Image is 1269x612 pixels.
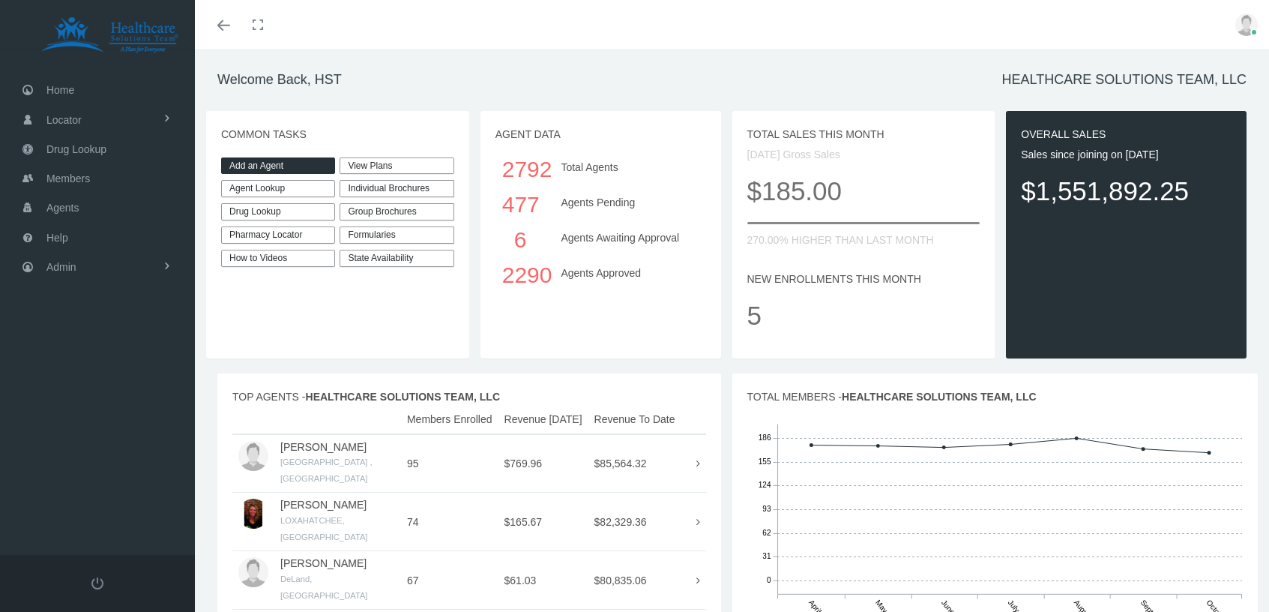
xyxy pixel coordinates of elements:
a: View Plans [340,157,453,175]
span: Drug Lookup [46,135,106,163]
td: 95 [401,434,498,493]
small: LOXAHATCHEE, [GEOGRAPHIC_DATA] [280,516,367,541]
span: Locator [46,106,82,134]
span: TOP AGENTS - [232,391,500,403]
p: $185.00 [747,170,980,211]
a: Drug Lookup [221,203,335,220]
a: Agent Lookup [221,180,335,197]
span: 270.00% HIGHER THAN LAST MONTH [747,234,934,246]
span: Members [46,164,90,193]
td: $769.96 [498,434,588,493]
a: How to Videos [221,250,335,267]
tspan: 186 [758,433,771,442]
p: $1,551,892.25 [1021,170,1232,211]
h1: Welcome Back, HST [217,72,342,88]
div: 2290 [502,257,539,292]
td: $80,835.06 [588,551,681,610]
div: Agents Approved [549,257,702,292]
small: [GEOGRAPHIC_DATA] , [GEOGRAPHIC_DATA] [280,457,373,483]
td: $61.03 [498,551,588,610]
tspan: 155 [758,457,771,466]
div: Formularies [340,226,453,244]
th: Members Enrolled [401,405,498,434]
div: Total Agents [549,151,702,187]
a: Add an Agent [221,157,335,175]
td: 74 [401,493,498,551]
span: Help [46,223,68,252]
p: COMMON TASKS [221,126,454,142]
img: S_Profile_Picture_10259.jpg [238,499,268,529]
tspan: 31 [762,552,771,560]
tspan: 93 [762,505,771,513]
a: [PERSON_NAME] [280,557,367,569]
span: Agents [46,193,79,222]
a: [PERSON_NAME] [280,499,367,511]
div: Group Brochures [340,203,453,220]
p: TOTAL SALES THIS MONTH [747,126,980,142]
div: 2792 [502,151,539,187]
small: DeLand, [GEOGRAPHIC_DATA] [280,574,367,600]
tspan: 0 [766,576,771,584]
td: 67 [401,551,498,610]
tspan: 124 [758,481,771,489]
tspan: 62 [762,529,771,537]
td: $165.67 [498,493,588,551]
span: [DATE] Gross Sales [747,148,840,160]
img: user-placeholder.jpg [238,557,268,587]
span: HEALTHCARE SOLUTIONS TEAM, LLC [842,391,1037,403]
div: Agents Awaiting Approval [549,222,702,257]
td: $85,564.32 [588,434,681,493]
a: State Availability [340,250,453,267]
p: TOTAL MEMBERS - [747,388,1244,405]
span: HEALTHCARE SOLUTIONS TEAM, LLC [306,391,501,403]
span: Admin [46,253,76,281]
p: 5 [747,295,980,336]
div: 6 [502,222,539,257]
a: [PERSON_NAME] [280,441,367,453]
th: Revenue To Date [588,405,681,434]
img: user-placeholder.jpg [238,441,268,471]
div: Agents Pending [549,187,702,222]
div: Individual Brochures [340,180,453,197]
td: $82,329.36 [588,493,681,551]
a: Pharmacy Locator [221,226,335,244]
p: AGENT DATA [495,126,706,142]
img: user-placeholder.jpg [1235,13,1258,36]
span: Home [46,76,74,104]
p: NEW ENROLLMENTS THIS MONTH [747,271,980,287]
img: HEALTHCARE SOLUTIONS TEAM, LLC [19,16,199,54]
div: 477 [502,187,539,222]
th: Revenue [DATE] [498,405,588,434]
